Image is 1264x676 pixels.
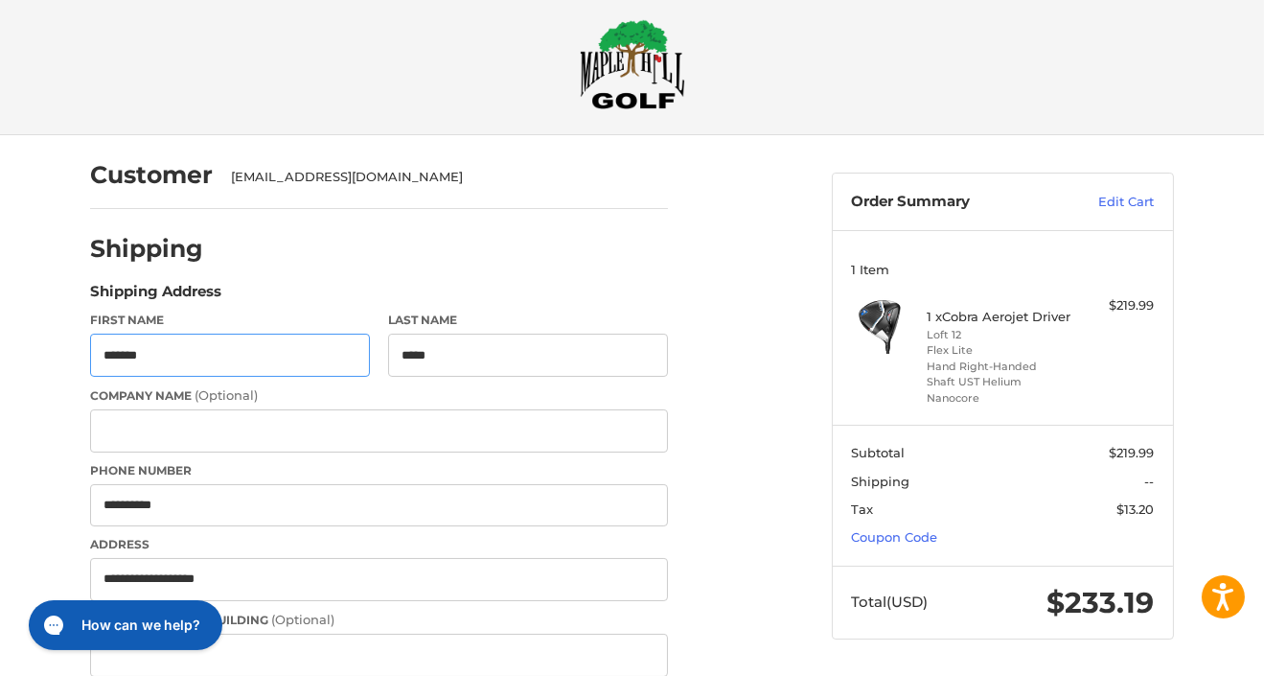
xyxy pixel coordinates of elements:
[90,611,668,630] label: Apartment/Suite/Building
[852,193,1058,212] h3: Order Summary
[90,312,370,329] label: First Name
[1106,624,1264,676] iframe: Google Customer Reviews
[928,327,1074,343] li: Loft 12
[1145,474,1155,489] span: --
[90,536,668,553] label: Address
[852,593,929,611] span: Total (USD)
[388,312,668,329] label: Last Name
[1110,445,1155,460] span: $219.99
[1079,296,1155,315] div: $219.99
[580,19,685,109] img: Maple Hill Golf
[19,594,228,657] iframe: Gorgias live chat messenger
[195,387,258,403] small: (Optional)
[90,386,668,406] label: Company Name
[90,281,221,312] legend: Shipping Address
[1058,193,1155,212] a: Edit Cart
[90,462,668,479] label: Phone Number
[852,262,1155,277] h3: 1 Item
[90,234,203,264] h2: Shipping
[928,359,1074,375] li: Hand Right-Handed
[928,342,1074,359] li: Flex Lite
[928,309,1074,324] h4: 1 x Cobra Aerojet Driver
[852,445,906,460] span: Subtotal
[90,160,213,190] h2: Customer
[852,529,938,545] a: Coupon Code
[928,374,1074,406] li: Shaft UST Helium Nanocore
[232,168,650,187] div: [EMAIL_ADDRESS][DOMAIN_NAME]
[1047,585,1155,620] span: $233.19
[271,612,334,627] small: (Optional)
[852,501,874,517] span: Tax
[1117,501,1155,517] span: $13.20
[852,474,910,489] span: Shipping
